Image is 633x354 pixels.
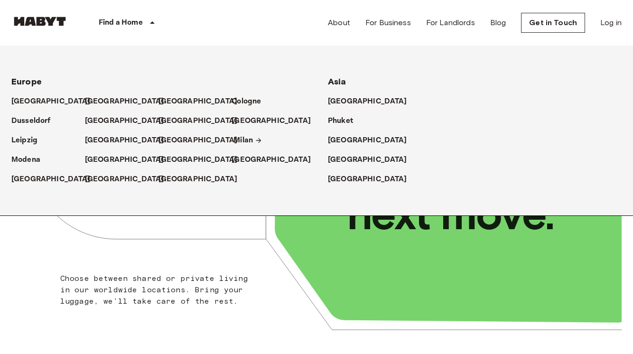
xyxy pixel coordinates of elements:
[233,135,253,146] p: Milan
[85,115,164,127] p: [GEOGRAPHIC_DATA]
[11,174,100,185] a: [GEOGRAPHIC_DATA]
[11,115,60,127] a: Dusseldorf
[158,115,247,127] a: [GEOGRAPHIC_DATA]
[11,96,100,107] a: [GEOGRAPHIC_DATA]
[60,273,261,307] p: Choose between shared or private living in our worldwide locations. Bring your luggage, we'll tak...
[365,17,411,28] a: For Business
[521,13,585,33] a: Get in Touch
[158,96,238,107] p: [GEOGRAPHIC_DATA]
[158,174,238,185] p: [GEOGRAPHIC_DATA]
[158,154,238,166] p: [GEOGRAPHIC_DATA]
[85,115,174,127] a: [GEOGRAPHIC_DATA]
[600,17,622,28] a: Log in
[11,76,42,87] span: Europe
[85,174,174,185] a: [GEOGRAPHIC_DATA]
[328,115,353,127] p: Phuket
[328,17,350,28] a: About
[490,17,506,28] a: Blog
[328,76,346,87] span: Asia
[328,135,407,146] p: [GEOGRAPHIC_DATA]
[328,115,363,127] a: Phuket
[232,154,311,166] p: [GEOGRAPHIC_DATA]
[158,154,247,166] a: [GEOGRAPHIC_DATA]
[11,96,91,107] p: [GEOGRAPHIC_DATA]
[85,154,174,166] a: [GEOGRAPHIC_DATA]
[11,115,51,127] p: Dusseldorf
[85,174,164,185] p: [GEOGRAPHIC_DATA]
[328,96,407,107] p: [GEOGRAPHIC_DATA]
[11,174,91,185] p: [GEOGRAPHIC_DATA]
[158,135,247,146] a: [GEOGRAPHIC_DATA]
[85,135,164,146] p: [GEOGRAPHIC_DATA]
[11,135,47,146] a: Leipzig
[85,135,174,146] a: [GEOGRAPHIC_DATA]
[232,96,261,107] p: Cologne
[85,96,164,107] p: [GEOGRAPHIC_DATA]
[11,135,37,146] p: Leipzig
[232,96,270,107] a: Cologne
[328,174,407,185] p: [GEOGRAPHIC_DATA]
[85,154,164,166] p: [GEOGRAPHIC_DATA]
[158,174,247,185] a: [GEOGRAPHIC_DATA]
[426,17,475,28] a: For Landlords
[232,115,311,127] p: [GEOGRAPHIC_DATA]
[232,115,320,127] a: [GEOGRAPHIC_DATA]
[11,17,68,26] img: Habyt
[328,174,417,185] a: [GEOGRAPHIC_DATA]
[11,154,50,166] a: Modena
[11,154,40,166] p: Modena
[158,115,238,127] p: [GEOGRAPHIC_DATA]
[328,135,417,146] a: [GEOGRAPHIC_DATA]
[99,17,143,28] p: Find a Home
[328,96,417,107] a: [GEOGRAPHIC_DATA]
[158,135,238,146] p: [GEOGRAPHIC_DATA]
[85,96,174,107] a: [GEOGRAPHIC_DATA]
[232,154,320,166] a: [GEOGRAPHIC_DATA]
[158,96,247,107] a: [GEOGRAPHIC_DATA]
[328,154,417,166] a: [GEOGRAPHIC_DATA]
[233,135,262,146] a: Milan
[328,154,407,166] p: [GEOGRAPHIC_DATA]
